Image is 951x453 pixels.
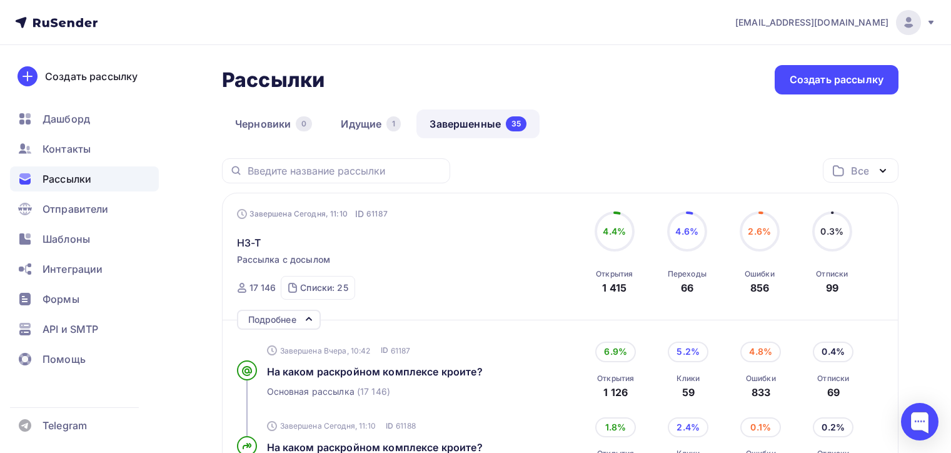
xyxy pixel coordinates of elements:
a: Рассылки [10,166,159,191]
span: [EMAIL_ADDRESS][DOMAIN_NAME] [735,16,888,29]
div: Отписки [816,269,848,279]
div: Создать рассылку [45,69,138,84]
div: Создать рассылку [790,73,883,87]
button: Все [823,158,898,183]
span: Telegram [43,418,87,433]
a: Отправители [10,196,159,221]
a: Черновики0 [222,109,325,138]
div: Подробнее [248,312,296,327]
div: 2.4% [668,417,708,437]
span: 61188 [396,420,416,431]
div: 59 [677,385,700,400]
a: Формы [10,287,159,312]
span: На каком раскройном комплексе кроите? [267,365,483,378]
span: H3-T [237,235,261,250]
div: 35 [506,116,526,131]
span: Интеграции [43,262,103,277]
span: 4.6% [675,226,698,237]
span: Контакты [43,141,91,156]
a: На каком раскройном комплексе кроите? [267,364,552,379]
span: Основная рассылка [267,385,355,398]
div: 1 126 [597,385,634,400]
div: 0.1% [740,417,781,437]
a: Шаблоны [10,227,159,252]
a: Контакты [10,136,159,161]
div: 99 [826,280,838,295]
div: Клики [677,374,700,384]
div: Все [851,163,868,178]
span: Рассылки [43,171,91,186]
div: 6.9% [595,342,636,362]
a: Дашборд [10,106,159,131]
div: Ошибки [746,374,776,384]
div: 0.2% [813,417,853,437]
div: 1 [386,116,401,131]
div: Завершена Сегодня, 11:10 [237,208,388,220]
div: 0 [296,116,312,131]
span: 61187 [366,208,388,220]
div: 17 146 [249,282,276,294]
div: 5.2% [668,342,708,362]
div: 66 [681,280,693,295]
span: ID [381,344,388,357]
span: Формы [43,292,79,307]
div: 0.4% [813,342,853,362]
div: Открытия [596,269,633,279]
span: Дашборд [43,111,90,126]
div: Списки: 25 [300,282,348,294]
span: 0.3% [820,226,843,237]
span: Отправители [43,201,109,216]
span: 2.6% [748,226,771,237]
div: 833 [746,385,776,400]
a: Идущие1 [328,109,414,138]
span: Завершена Сегодня, 11:10 [280,420,376,431]
span: Помощь [43,352,86,367]
div: 69 [817,385,849,400]
span: 61187 [391,345,411,356]
a: [EMAIL_ADDRESS][DOMAIN_NAME] [735,10,936,35]
span: API и SMTP [43,322,98,337]
span: Рассылка с досылом [237,253,331,266]
span: Шаблоны [43,232,90,247]
div: Отписки [817,374,849,384]
span: ID [355,208,364,220]
a: Завершенные35 [416,109,540,138]
span: 4.4% [603,226,626,237]
div: 1 415 [602,280,626,295]
div: 856 [750,280,769,295]
div: Ошибки [745,269,775,279]
div: 1.8% [595,417,636,437]
span: ID [386,420,393,432]
span: Завершена Вчера, 10:42 [280,345,371,356]
h2: Рассылки [222,68,325,93]
span: (17 146) [357,385,390,398]
div: 4.8% [740,342,781,362]
div: Открытия [597,374,634,384]
input: Введите название рассылки [248,164,443,178]
div: Переходы [668,269,707,279]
